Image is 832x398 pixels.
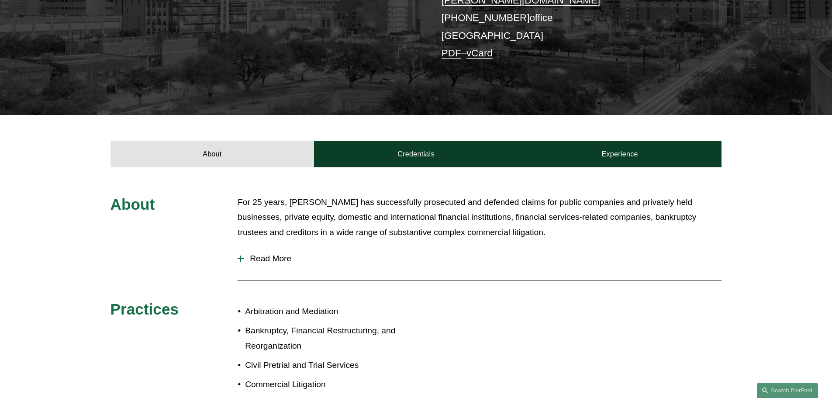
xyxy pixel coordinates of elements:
span: Read More [244,254,722,263]
p: For 25 years, [PERSON_NAME] has successfully prosecuted and defended claims for public companies ... [238,195,722,240]
a: About [110,141,314,167]
p: Bankruptcy, Financial Restructuring, and Reorganization [245,323,416,353]
span: About [110,196,155,213]
a: Experience [518,141,722,167]
button: Read More [238,247,722,270]
span: Practices [110,301,179,318]
a: Search this site [757,383,818,398]
p: Civil Pretrial and Trial Services [245,358,416,373]
p: Arbitration and Mediation [245,304,416,319]
a: PDF [442,48,461,59]
a: [PHONE_NUMBER] [442,12,530,23]
a: Credentials [314,141,518,167]
p: Commercial Litigation [245,377,416,392]
a: vCard [466,48,493,59]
